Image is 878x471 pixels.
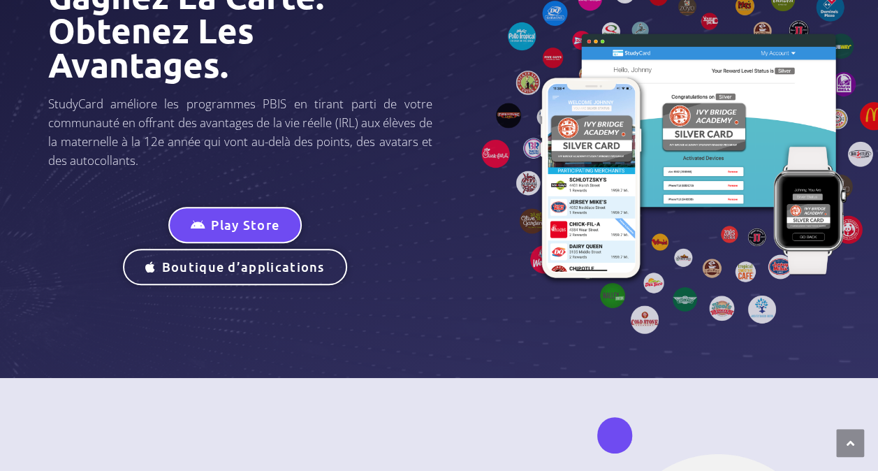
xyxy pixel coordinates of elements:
[836,429,864,457] a: Faites défiler vers le haut de la page
[168,209,302,245] a: Play Store
[211,221,279,233] span: Play Store
[123,249,346,285] a: Boutique d’applications
[48,95,432,171] p: StudyCard améliore les programmes PBIS en tirant parti de votre communauté en offrant des avantag...
[162,261,325,273] span: Boutique d’applications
